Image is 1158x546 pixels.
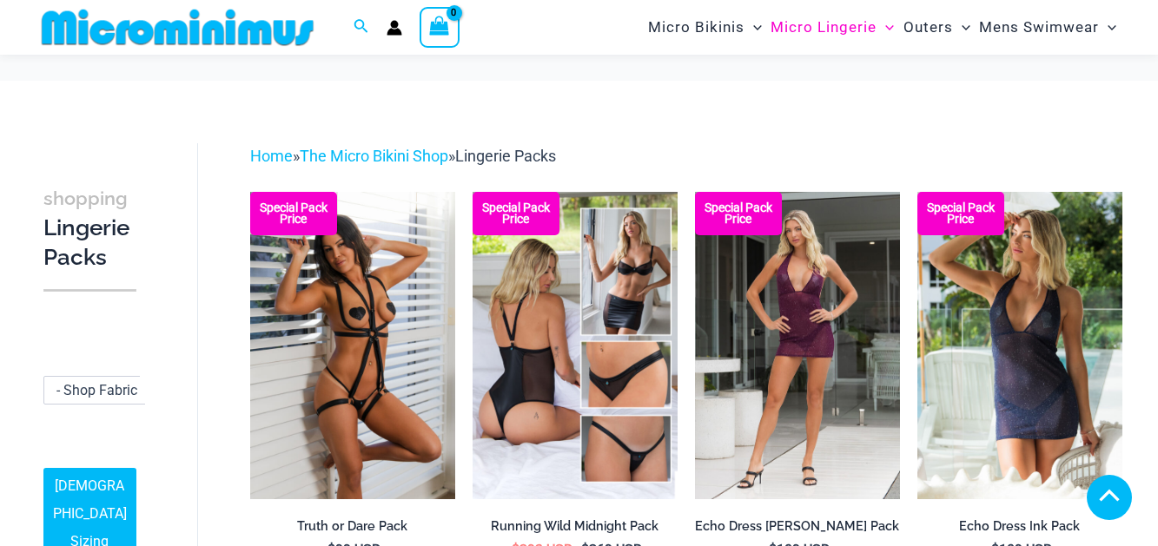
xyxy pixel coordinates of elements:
[953,5,970,49] span: Menu Toggle
[35,8,321,47] img: MM SHOP LOGO FLAT
[250,518,455,535] h2: Truth or Dare Pack
[43,183,136,272] h3: Lingerie Packs
[644,5,766,49] a: Micro BikinisMenu ToggleMenu Toggle
[250,147,556,165] span: » »
[43,376,165,405] span: - Shop Fabric Type
[473,518,678,535] h2: Running Wild Midnight Pack
[917,192,1122,499] a: Echo Ink 5671 Dress 682 Thong 07 Echo Ink 5671 Dress 682 Thong 08Echo Ink 5671 Dress 682 Thong 08
[420,7,460,47] a: View Shopping Cart, empty
[473,192,678,499] img: All Styles (1)
[979,5,1099,49] span: Mens Swimwear
[56,382,170,398] span: - Shop Fabric Type
[903,5,953,49] span: Outers
[917,518,1122,541] a: Echo Dress Ink Pack
[766,5,898,49] a: Micro LingerieMenu ToggleMenu Toggle
[648,5,744,49] span: Micro Bikinis
[695,202,782,225] b: Special Pack Price
[771,5,877,49] span: Micro Lingerie
[43,187,128,209] span: shopping
[250,192,455,499] img: Truth or Dare Black 1905 Bodysuit 611 Micro 07
[387,20,402,36] a: Account icon link
[250,518,455,541] a: Truth or Dare Pack
[695,518,900,535] h2: Echo Dress [PERSON_NAME] Pack
[695,192,900,499] a: Echo Berry 5671 Dress 682 Thong 02 Echo Berry 5671 Dress 682 Thong 05Echo Berry 5671 Dress 682 Th...
[695,192,900,499] img: Echo Berry 5671 Dress 682 Thong 02
[455,147,556,165] span: Lingerie Packs
[250,192,455,499] a: Truth or Dare Black 1905 Bodysuit 611 Micro 07 Truth or Dare Black 1905 Bodysuit 611 Micro 06Trut...
[44,377,164,404] span: - Shop Fabric Type
[250,202,337,225] b: Special Pack Price
[300,147,448,165] a: The Micro Bikini Shop
[695,518,900,541] a: Echo Dress [PERSON_NAME] Pack
[744,5,762,49] span: Menu Toggle
[975,5,1121,49] a: Mens SwimwearMenu ToggleMenu Toggle
[473,518,678,541] a: Running Wild Midnight Pack
[917,192,1122,499] img: Echo Ink 5671 Dress 682 Thong 07
[641,3,1123,52] nav: Site Navigation
[917,202,1004,225] b: Special Pack Price
[1099,5,1116,49] span: Menu Toggle
[899,5,975,49] a: OutersMenu ToggleMenu Toggle
[473,202,559,225] b: Special Pack Price
[250,147,293,165] a: Home
[917,518,1122,535] h2: Echo Dress Ink Pack
[354,16,369,38] a: Search icon link
[877,5,894,49] span: Menu Toggle
[473,192,678,499] a: All Styles (1) Running Wild Midnight 1052 Top 6512 Bottom 04Running Wild Midnight 1052 Top 6512 B...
